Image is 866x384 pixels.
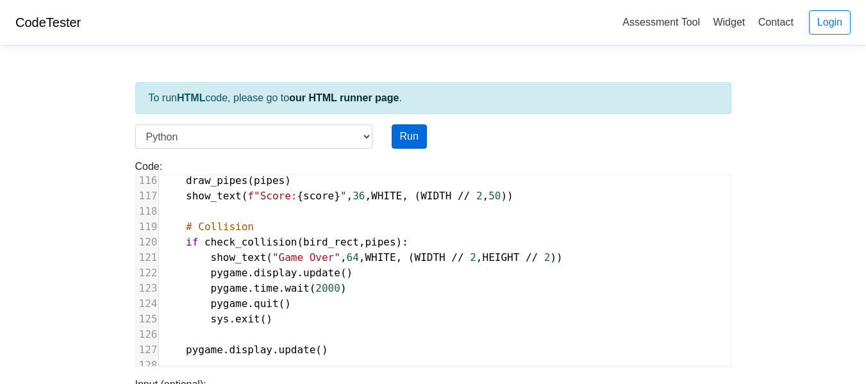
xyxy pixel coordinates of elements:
[162,251,563,263] span: ( , , , ( , ))
[126,159,741,367] div: Code:
[135,82,731,114] div: To run code, please go to .
[186,174,247,187] span: draw_pipes
[136,327,158,342] div: 126
[136,358,158,373] div: 128
[211,313,229,325] span: sys
[365,251,396,263] span: WHITE
[229,344,272,356] span: display
[488,190,501,202] span: 50
[162,282,347,294] span: . . ( )
[458,190,470,202] span: //
[272,251,340,263] span: "Game Over"
[392,124,427,149] button: Run
[162,313,273,325] span: . ()
[136,173,158,188] div: 116
[162,190,513,202] span: ( { } , , , ( , ))
[303,267,340,279] span: update
[483,251,520,263] span: HEIGHT
[136,219,158,235] div: 119
[211,282,248,294] span: pygame
[204,236,297,248] span: check_collision
[365,236,396,248] span: pipes
[279,344,316,356] span: update
[186,190,242,202] span: show_text
[211,251,267,263] span: show_text
[162,297,291,310] span: . ()
[136,250,158,265] div: 121
[186,236,198,248] span: if
[186,344,223,356] span: pygame
[347,251,359,263] span: 64
[177,92,205,103] strong: HTML
[186,221,254,233] span: # Collision
[476,190,483,202] span: 2
[136,188,158,204] div: 117
[211,267,248,279] span: pygame
[753,12,799,33] a: Contact
[451,251,463,263] span: //
[136,296,158,312] div: 124
[254,174,285,187] span: pipes
[235,313,260,325] span: exit
[162,267,353,279] span: . . ()
[136,281,158,296] div: 123
[415,251,445,263] span: WIDTH
[162,344,328,356] span: . . ()
[136,342,158,358] div: 127
[136,204,158,219] div: 118
[211,297,248,310] span: pygame
[162,174,291,187] span: ( )
[708,12,750,33] a: Widget
[809,10,851,35] a: Login
[371,190,402,202] span: WHITE
[303,236,359,248] span: bird_rect
[470,251,476,263] span: 2
[136,235,158,250] div: 120
[544,251,551,263] span: 2
[421,190,451,202] span: WIDTH
[315,282,340,294] span: 2000
[136,265,158,281] div: 122
[285,282,310,294] span: wait
[254,267,297,279] span: display
[340,190,347,202] span: "
[617,12,705,33] a: Assessment Tool
[526,251,538,263] span: //
[289,92,399,103] a: our HTML runner page
[15,15,81,29] a: CodeTester
[162,236,408,248] span: ( , ):
[247,190,297,202] span: f"Score:
[136,312,158,327] div: 125
[254,297,279,310] span: quit
[303,190,334,202] span: score
[254,282,279,294] span: time
[353,190,365,202] span: 36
